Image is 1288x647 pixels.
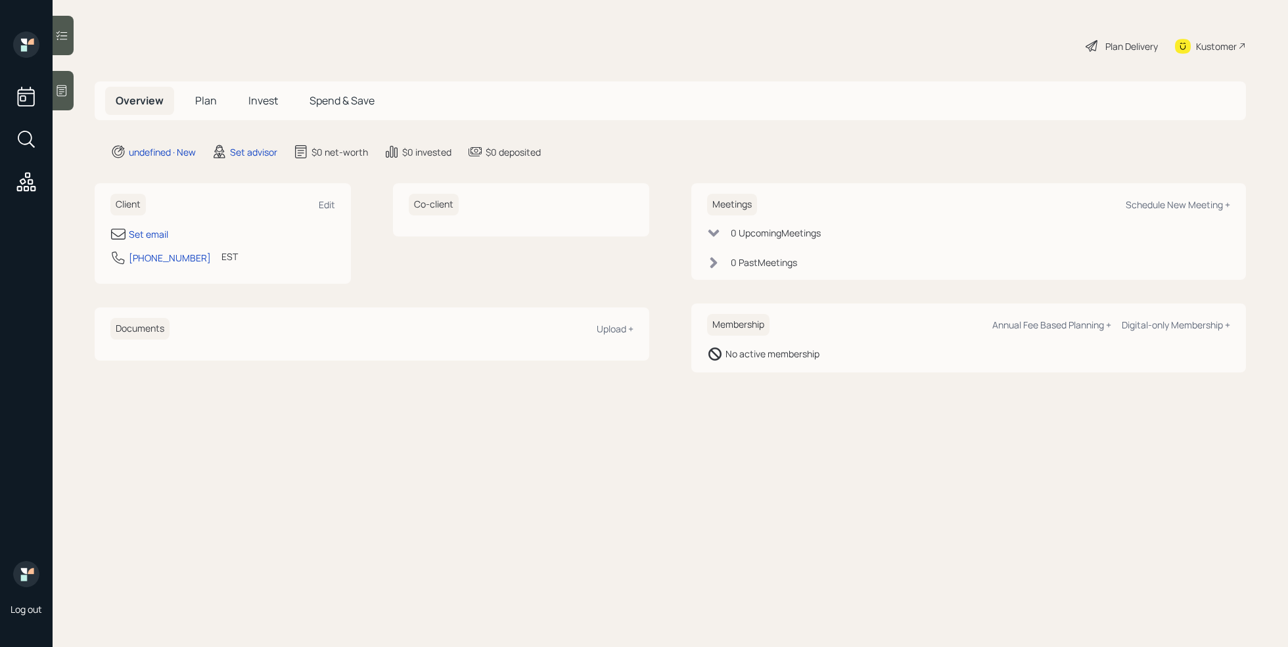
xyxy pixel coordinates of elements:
div: $0 net-worth [311,145,368,159]
img: retirable_logo.png [13,561,39,587]
span: Invest [248,93,278,108]
div: $0 deposited [486,145,541,159]
h6: Client [110,194,146,215]
h6: Meetings [707,194,757,215]
div: Kustomer [1196,39,1237,53]
div: Log out [11,603,42,615]
div: Annual Fee Based Planning + [992,319,1111,331]
div: Edit [319,198,335,211]
span: Spend & Save [310,93,375,108]
h6: Membership [707,314,770,336]
div: Digital-only Membership + [1122,319,1230,331]
h6: Documents [110,318,170,340]
div: 0 Past Meeting s [731,256,797,269]
div: Set email [129,227,168,241]
div: No active membership [725,347,819,361]
h6: Co-client [409,194,459,215]
div: [PHONE_NUMBER] [129,251,211,265]
div: EST [221,250,238,263]
div: Schedule New Meeting + [1126,198,1230,211]
div: 0 Upcoming Meeting s [731,226,821,240]
span: Plan [195,93,217,108]
div: Upload + [597,323,633,335]
div: undefined · New [129,145,196,159]
span: Overview [116,93,164,108]
div: Plan Delivery [1105,39,1158,53]
div: Set advisor [230,145,277,159]
div: $0 invested [402,145,451,159]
